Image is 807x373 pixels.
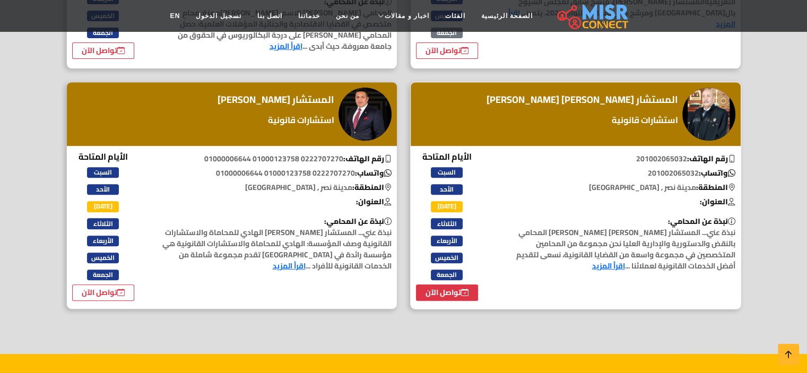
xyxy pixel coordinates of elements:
[87,218,119,229] span: الثلاثاء
[431,28,463,38] span: الجمعة
[416,150,479,301] div: الأيام المتاحة
[162,6,188,26] a: EN
[270,39,302,53] a: اقرأ المزيد
[431,201,463,212] span: [DATE]
[416,42,479,59] a: تواصل الآن
[87,270,119,280] span: الجمعة
[152,182,397,193] p: مدينة نصر , [GEOGRAPHIC_DATA]
[87,28,119,38] span: الجمعة
[72,150,135,301] div: الأيام المتاحة
[218,114,337,126] a: استشارات قانونية
[487,92,681,108] a: المستشار [PERSON_NAME] [PERSON_NAME]
[696,180,735,194] b: المنطقة:
[385,11,429,21] span: اخبار و مقالات
[496,153,741,164] p: 201002065032
[431,184,463,195] span: الأحد
[188,6,249,26] a: تسجيل الدخول
[87,184,119,195] span: الأحد
[557,3,628,29] img: main.misr_connect
[273,259,306,273] a: اقرأ المزيد
[431,218,463,229] span: الثلاثاء
[682,88,735,141] img: المستشار فرج مهنى الفقى
[473,6,541,26] a: الصفحة الرئيسية
[87,253,119,263] span: الخميس
[343,152,392,166] b: رقم الهاتف:
[152,153,397,164] p: 0222707270 01000123758 01000006644
[431,270,463,280] span: الجمعة
[592,259,625,273] a: اقرأ المزيد
[487,114,681,126] a: استشارات قانونية
[356,195,392,209] b: العنوان:
[431,167,463,178] span: السبت
[352,180,392,194] b: المنطقة:
[416,284,479,301] a: تواصل الآن
[249,6,290,26] a: اتصل بنا
[87,167,119,178] span: السبت
[328,6,367,26] a: من نحن
[699,166,735,180] b: واتساب:
[437,6,473,26] a: الفئات
[355,166,392,180] b: واتساب:
[152,216,397,272] p: نبذة عني... المستشار [PERSON_NAME] الهادي للمحاماة والاستشارات القانونية وصف المؤسسة: الهادي للمح...
[72,284,135,301] a: تواصل الآن
[431,236,463,246] span: الأربعاء
[496,216,741,272] p: نبذة عني... المستشار [PERSON_NAME] [PERSON_NAME] المحامي بالنقض والدستورية والإدارية العليا نحن م...
[700,195,735,209] b: العنوان:
[496,168,741,179] p: 201002065032
[72,42,135,59] a: تواصل الآن
[324,214,392,228] b: نبذة عن المحامي:
[687,152,735,166] b: رقم الهاتف:
[431,253,463,263] span: الخميس
[218,92,337,108] a: المستشار [PERSON_NAME]
[339,88,392,141] img: المستشار رامي عبد الهادي
[152,168,397,179] p: 0222707270 01000123758 01000006644
[218,94,334,106] h4: المستشار [PERSON_NAME]
[87,201,119,212] span: [DATE]
[487,94,678,106] h4: المستشار [PERSON_NAME] [PERSON_NAME]
[87,236,119,246] span: الأربعاء
[290,6,328,26] a: خدماتنا
[668,214,735,228] b: نبذة عن المحامي:
[496,182,741,193] p: مدينة نصر , [GEOGRAPHIC_DATA]
[367,6,437,26] a: اخبار و مقالات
